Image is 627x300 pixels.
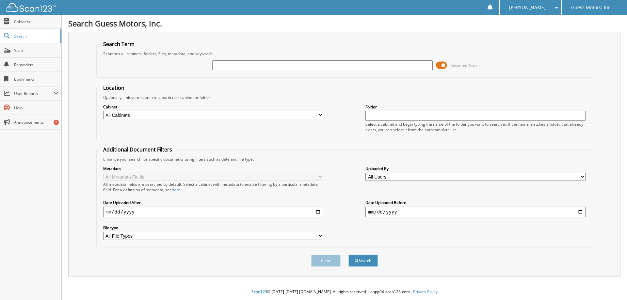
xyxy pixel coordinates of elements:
span: [PERSON_NAME] [509,6,546,9]
img: scan123-logo-white.svg [7,3,56,12]
span: Search [14,33,57,39]
input: start [103,207,323,217]
div: Optionally limit your search to a particular cabinet or folder [100,95,589,100]
a: Privacy Policy [413,289,438,294]
span: Scan [14,48,58,53]
span: Scan123 [251,289,267,294]
a: here [172,187,180,193]
label: Uploaded By [365,166,586,171]
legend: Location [100,84,128,91]
legend: Additional Document Filters [100,146,175,153]
span: Bookmarks [14,76,58,82]
span: Help [14,105,58,111]
label: Folder [365,104,586,110]
span: Reminders [14,62,58,68]
div: Select a cabinet and begin typing the name of the folder you want to search in. If the name match... [365,121,586,133]
div: © [DATE]-[DATE] [DOMAIN_NAME]. All rights reserved | appg04-scan123-com | [62,284,627,300]
span: Advanced Search [451,63,480,68]
span: Announcements [14,119,58,125]
label: File type [103,225,323,230]
div: Searches all cabinets, folders, files, metadata, and keywords [100,51,589,56]
button: Search [348,255,378,267]
legend: Search Term [100,40,138,48]
button: Clear [311,255,341,267]
span: User Reports [14,91,54,96]
label: Date Uploaded After [103,200,323,205]
span: Guess Motors, Inc. [571,6,612,9]
label: Metadata [103,166,323,171]
span: Cabinets [14,19,58,24]
div: 7 [54,120,59,125]
h1: Search Guess Motors, Inc. [68,18,620,29]
label: Date Uploaded Before [365,200,586,205]
label: Cabinet [103,104,323,110]
div: Enhance your search for specific documents using filters such as date and file type. [100,156,589,162]
input: end [365,207,586,217]
div: All metadata fields are searched by default. Select a cabinet with metadata to enable filtering b... [103,182,323,193]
